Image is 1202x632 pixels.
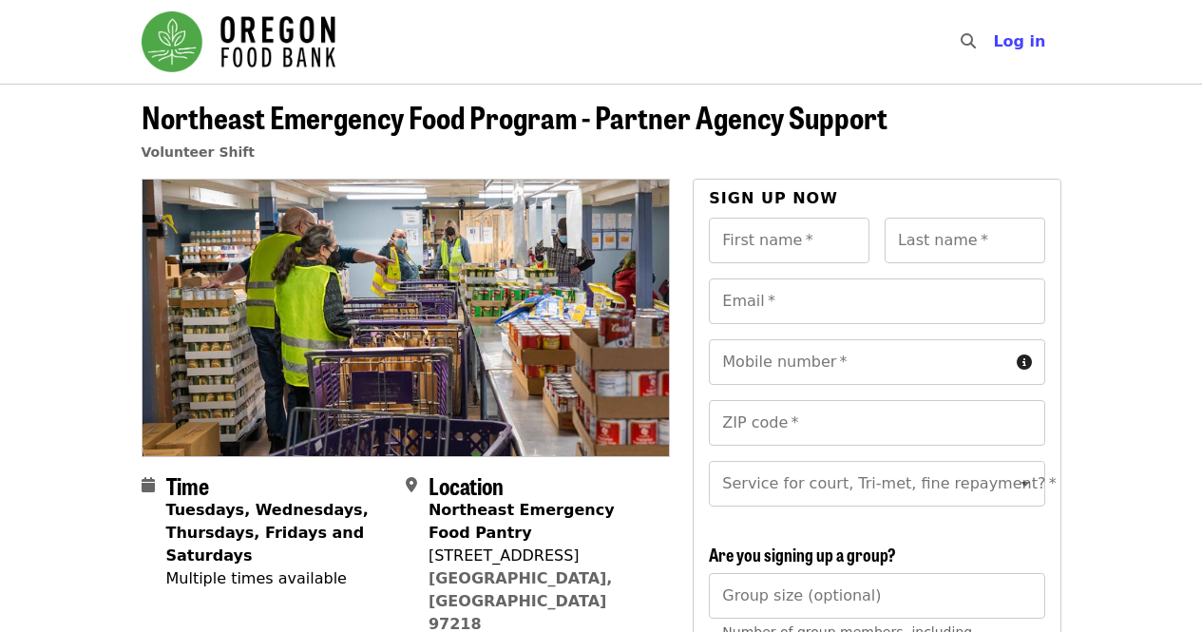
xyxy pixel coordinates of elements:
[709,542,896,566] span: Are you signing up a group?
[709,400,1044,446] input: ZIP code
[709,189,838,207] span: Sign up now
[709,278,1044,324] input: Email
[1012,470,1039,497] button: Open
[429,501,615,542] strong: Northeast Emergency Food Pantry
[961,32,976,50] i: search icon
[978,23,1060,61] button: Log in
[142,476,155,494] i: calendar icon
[166,567,391,590] div: Multiple times available
[885,218,1045,263] input: Last name
[406,476,417,494] i: map-marker-alt icon
[709,339,1008,385] input: Mobile number
[143,180,670,455] img: Northeast Emergency Food Program - Partner Agency Support organized by Oregon Food Bank
[142,94,887,139] span: Northeast Emergency Food Program - Partner Agency Support
[987,19,1002,65] input: Search
[1017,354,1032,372] i: circle-info icon
[166,469,209,502] span: Time
[166,501,369,565] strong: Tuesdays, Wednesdays, Thursdays, Fridays and Saturdays
[429,545,655,567] div: [STREET_ADDRESS]
[142,11,335,72] img: Oregon Food Bank - Home
[993,32,1045,50] span: Log in
[709,573,1044,619] input: [object Object]
[709,218,869,263] input: First name
[429,469,504,502] span: Location
[142,144,256,160] a: Volunteer Shift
